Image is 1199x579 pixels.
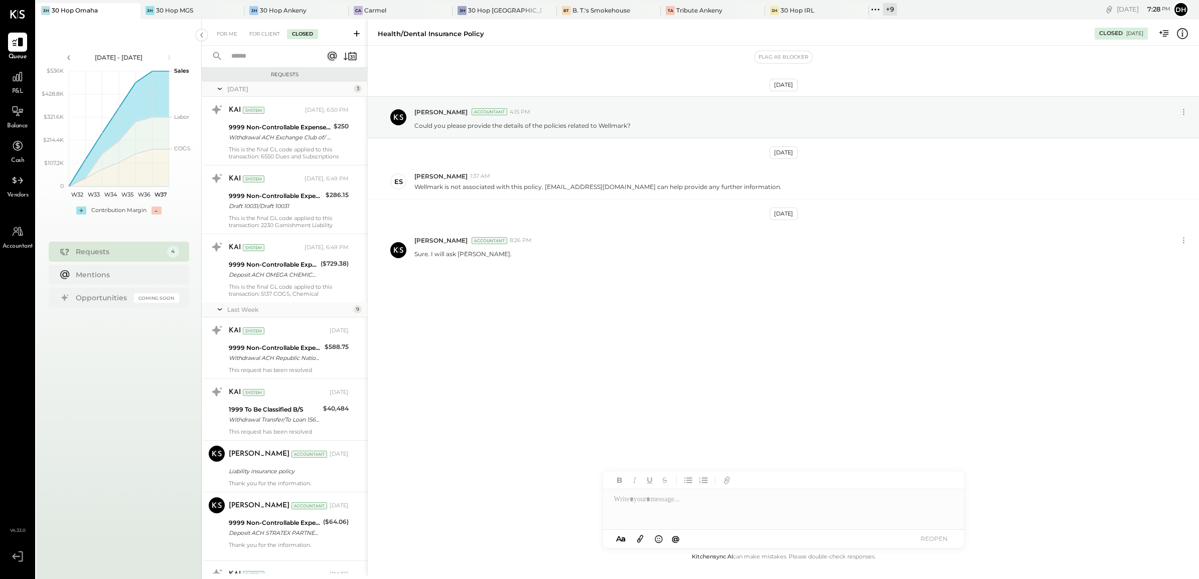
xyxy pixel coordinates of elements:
p: Wellmark is not associated with this policy. [EMAIL_ADDRESS][DOMAIN_NAME] can help provide any fu... [414,182,782,191]
div: [DATE] - [DATE] [76,53,162,62]
div: 3H [41,6,50,15]
div: System [243,389,264,396]
a: Cash [1,136,35,165]
div: Deposit ACH STRATEX PARTNERS/TYP Deposit ACH STRATEX PARTNERS/TYPE: ROF CO: STRATEX PAR [229,528,320,538]
div: [DATE] [770,79,798,91]
button: Dh [1173,2,1189,18]
div: Mentions [76,270,174,280]
div: 30 Hop MGS [156,6,193,15]
div: Tribute Ankeny [676,6,722,15]
div: $588.75 [325,342,349,352]
div: Accountant [472,237,507,244]
span: 1:37 AM [470,172,490,180]
button: Underline [643,474,656,487]
span: P&L [12,87,24,96]
div: $286.15 [326,190,349,200]
div: BT [562,6,571,15]
button: Flag as Blocker [755,51,812,63]
div: Requests [207,71,362,78]
div: Contribution Margin [91,207,146,215]
div: [DATE] [330,450,349,458]
div: 1999 To Be Classified B/S [229,405,320,415]
div: 9 [354,305,362,313]
div: This is the final GL code applied to this transaction: 6550 Dues and Subscriptions [229,146,349,160]
div: Accountant [472,108,507,115]
div: System [243,244,264,251]
text: W32 [71,191,83,198]
text: $107.2K [44,159,64,166]
div: 30 Hop Ankeny [260,6,307,15]
span: @ [672,534,680,543]
div: System [243,175,264,182]
span: Cash [11,156,24,165]
div: [DATE], 6:49 PM [305,244,349,252]
div: Liability insurance policy [229,466,346,476]
div: 3H [145,6,155,15]
button: Ordered List [697,474,710,487]
div: 9999 Non-Controllable Expenses:Other Income and Expenses:To Be Classified P&L [229,260,318,270]
div: [DATE] [330,502,349,510]
button: Aa [613,533,629,544]
div: For Client [244,29,285,39]
div: Closed [1099,30,1123,38]
button: Strikethrough [658,474,671,487]
button: @ [669,532,683,545]
div: - [152,207,162,215]
button: Add URL [720,474,733,487]
div: 4 [167,246,179,258]
div: KAI [229,174,241,184]
text: COGS [174,145,191,152]
div: 9999 Non-Controllable Expenses:Other Income and Expenses:To Be Classified P&L [229,343,322,353]
div: Closed [287,29,318,39]
a: Vendors [1,171,35,200]
text: W36 [137,191,150,198]
div: Health/dental insurance policy [378,29,484,39]
div: [DATE], 6:50 PM [305,106,349,114]
div: [DATE] [770,208,798,220]
text: $428.8K [42,90,64,97]
text: 0 [60,182,64,189]
div: 9999 Non-Controllable Expenses:Other Income and Expenses:To Be Classified P&L [229,122,331,132]
div: + 9 [883,3,897,16]
span: [PERSON_NAME] [414,172,468,180]
span: 4:15 PM [510,108,530,116]
div: + [76,207,86,215]
div: copy link [1104,4,1114,15]
span: Queue [9,53,27,62]
div: 9999 Non-Controllable Expenses:Other Income and Expenses:To Be Classified P&L [229,191,323,201]
div: This is the final GL code applied to this transaction: 2230 Garnishment Liability [229,215,349,229]
div: Coming Soon [134,293,179,303]
div: Accountant [291,502,327,509]
div: 3H [249,6,258,15]
div: System [243,327,264,334]
div: System [243,107,264,114]
div: This request has been resolved [229,428,349,435]
span: a [621,534,626,543]
div: [DATE] [1126,30,1143,37]
div: [DATE] [330,389,349,397]
div: KAI [229,105,241,115]
text: W37 [154,191,167,198]
text: W33 [88,191,100,198]
span: 8:26 PM [510,237,532,245]
a: P&L [1,67,35,96]
div: Ca [354,6,363,15]
div: Draft 10031/Draft 10031 [229,201,323,211]
div: [DATE] [330,570,349,578]
div: System [243,571,264,578]
div: [PERSON_NAME] [229,449,289,459]
div: Last Week [227,305,351,314]
div: KAI [229,326,241,336]
div: 3H [458,6,467,15]
div: Carmel [364,6,386,15]
div: [DATE] [770,146,798,159]
div: [DATE] [330,327,349,335]
text: Sales [174,67,189,74]
div: $40,484 [323,404,349,414]
div: ($729.38) [321,259,349,269]
div: This is the final GL code applied to this transaction: 5137 COGS, Chemical [229,283,349,297]
div: Requests [76,247,162,257]
p: Sure. I will ask [PERSON_NAME]. [414,250,512,267]
div: Withdrawal Transfer/To Loan 1564 Withdrawal Transfer/To Loan XXXXXXXX1000 [229,415,320,425]
span: Balance [7,122,28,131]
